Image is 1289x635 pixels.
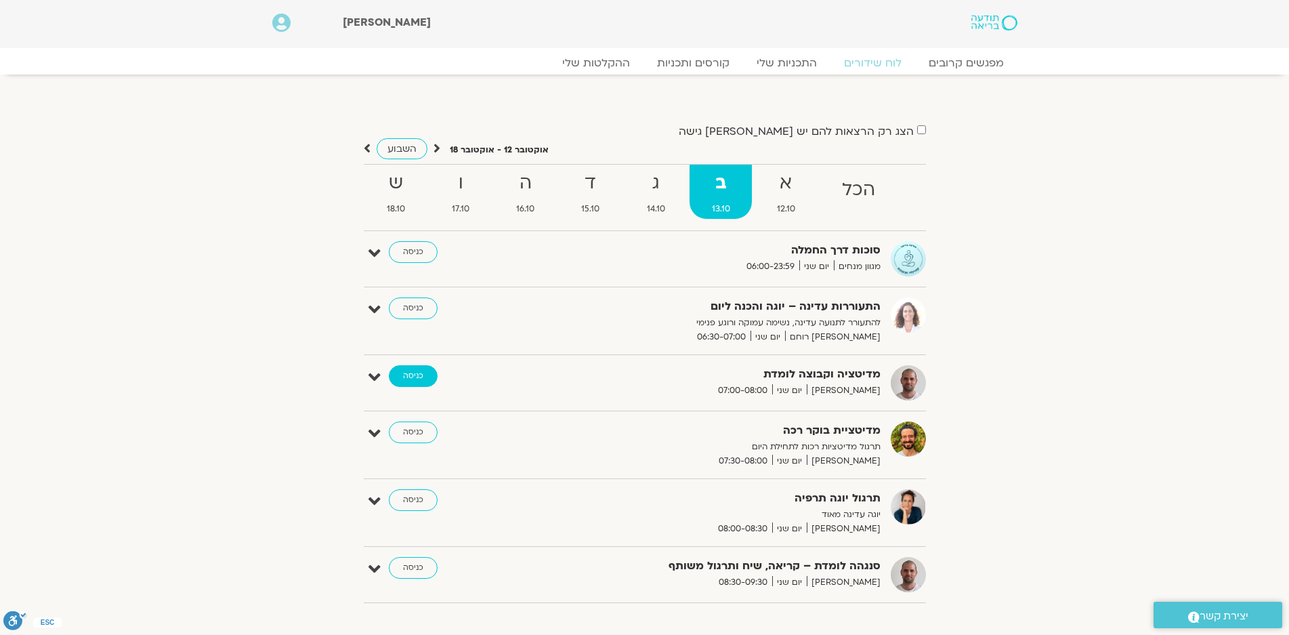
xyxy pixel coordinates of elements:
a: השבוע [377,138,427,159]
span: 14.10 [625,202,687,216]
span: 15.10 [559,202,622,216]
p: אוקטובר 12 - אוקטובר 18 [450,143,549,157]
span: יום שני [772,454,807,468]
p: יוגה עדינה מאוד [549,508,881,522]
span: 07:00-08:00 [713,384,772,398]
span: [PERSON_NAME] [343,15,431,30]
span: 17.10 [430,202,492,216]
strong: הכל [820,175,897,205]
strong: א [755,168,817,199]
a: מפגשים קרובים [915,56,1017,70]
span: [PERSON_NAME] [807,454,881,468]
a: כניסה [389,365,438,387]
strong: סנגהה לומדת – קריאה, שיח ותרגול משותף [549,557,881,575]
strong: ב [690,168,752,199]
a: לוח שידורים [830,56,915,70]
strong: תרגול יוגה תרפיה [549,489,881,508]
span: 08:30-09:30 [714,575,772,590]
strong: מדיטציה וקבוצה לומדת [549,365,881,384]
p: תרגול מדיטציות רכות לתחילת היום [549,440,881,454]
a: כניסה [389,298,438,319]
a: כניסה [389,422,438,443]
span: יום שני [799,260,834,274]
a: ב13.10 [690,165,752,219]
strong: ו [430,168,492,199]
span: יום שני [772,575,807,590]
a: כניסה [389,557,438,579]
strong: ג [625,168,687,199]
label: הצג רק הרצאות להם יש [PERSON_NAME] גישה [679,125,914,138]
nav: Menu [272,56,1017,70]
span: [PERSON_NAME] [807,384,881,398]
span: יום שני [772,522,807,536]
strong: ש [365,168,427,199]
span: יצירת קשר [1200,607,1248,626]
strong: מדיטציית בוקר רכה [549,422,881,440]
span: [PERSON_NAME] [807,575,881,590]
strong: ה [494,168,557,199]
span: 08:00-08:30 [713,522,772,536]
a: כניסה [389,241,438,263]
a: ג14.10 [625,165,687,219]
a: קורסים ותכניות [643,56,743,70]
p: להתעורר לתנועה עדינה, נשימה עמוקה ורוגע פנימי [549,316,881,330]
span: יום שני [772,384,807,398]
span: השבוע [387,142,417,155]
span: [PERSON_NAME] רוחם [785,330,881,344]
a: התכניות שלי [743,56,830,70]
a: ו17.10 [430,165,492,219]
a: יצירת קשר [1154,602,1282,628]
span: 12.10 [755,202,817,216]
strong: התעוררות עדינה – יוגה והכנה ליום [549,298,881,316]
span: מגוון מנחים [834,260,881,274]
span: 06:00-23:59 [742,260,799,274]
a: ההקלטות שלי [549,56,643,70]
a: הכל [820,165,897,219]
a: א12.10 [755,165,817,219]
a: ה16.10 [494,165,557,219]
strong: ד [559,168,622,199]
span: [PERSON_NAME] [807,522,881,536]
span: 13.10 [690,202,752,216]
strong: סוכות דרך החמלה [549,241,881,260]
span: 06:30-07:00 [692,330,751,344]
span: 07:30-08:00 [714,454,772,468]
span: יום שני [751,330,785,344]
a: ש18.10 [365,165,427,219]
a: כניסה [389,489,438,511]
span: 18.10 [365,202,427,216]
span: 16.10 [494,202,557,216]
a: ד15.10 [559,165,622,219]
